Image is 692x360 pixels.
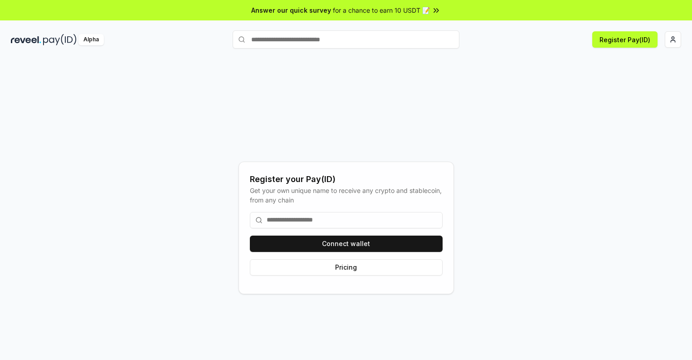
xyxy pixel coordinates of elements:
span: for a chance to earn 10 USDT 📝 [333,5,430,15]
img: reveel_dark [11,34,41,45]
div: Alpha [78,34,104,45]
div: Register your Pay(ID) [250,173,443,186]
button: Pricing [250,259,443,276]
span: Answer our quick survey [251,5,331,15]
button: Register Pay(ID) [592,31,658,48]
img: pay_id [43,34,77,45]
button: Connect wallet [250,236,443,252]
div: Get your own unique name to receive any crypto and stablecoin, from any chain [250,186,443,205]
